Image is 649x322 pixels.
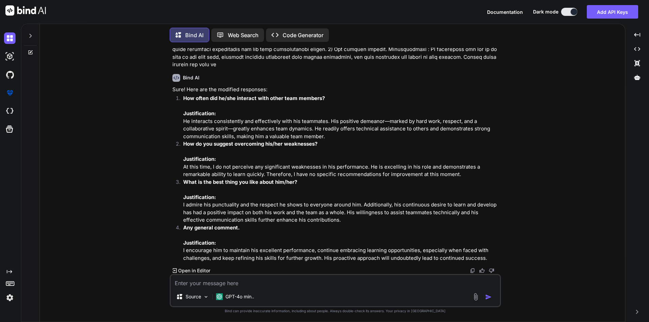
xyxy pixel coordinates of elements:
[183,140,500,178] p: At this time, I do not perceive any significant weaknesses in his performance. He is excelling in...
[172,86,500,94] p: Sure! Here are the modified responses:
[587,5,638,19] button: Add API Keys
[183,224,240,231] strong: Any general comment.
[489,268,494,273] img: dislike
[178,267,210,274] p: Open in Editor
[533,8,558,15] span: Dark mode
[4,87,16,99] img: premium
[487,8,523,16] button: Documentation
[186,293,201,300] p: Source
[472,293,480,301] img: attachment
[479,268,485,273] img: like
[485,294,492,300] img: icon
[183,95,325,101] strong: How often did he/she interact with other team members?
[183,110,216,117] strong: Justification:
[225,293,254,300] p: GPT-4o min..
[4,51,16,62] img: darkAi-studio
[183,240,216,246] strong: Justification:
[185,31,203,39] p: Bind AI
[216,293,223,300] img: GPT-4o mini
[228,31,259,39] p: Web Search
[4,292,16,303] img: settings
[487,9,523,15] span: Documentation
[183,74,199,81] h6: Bind AI
[470,268,475,273] img: copy
[183,95,500,140] p: He interacts consistently and effectively with his teammates. His positive demeanor—marked by har...
[5,5,46,16] img: Bind AI
[183,179,297,185] strong: What is the best thing you like about him/her?
[4,32,16,44] img: darkChat
[4,69,16,80] img: githubDark
[283,31,323,39] p: Code Generator
[4,105,16,117] img: cloudideIcon
[203,294,209,300] img: Pick Models
[183,194,216,200] strong: Justification:
[183,178,500,224] p: I admire his punctuality and the respect he shows to everyone around him. Additionally, his conti...
[183,141,317,147] strong: How do you suggest overcoming his/her weaknesses?
[170,308,501,314] p: Bind can provide inaccurate information, including about people. Always double-check its answers....
[183,156,216,162] strong: Justification:
[183,224,500,262] p: I encourage him to maintain his excellent performance, continue embracing learning opportunities,...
